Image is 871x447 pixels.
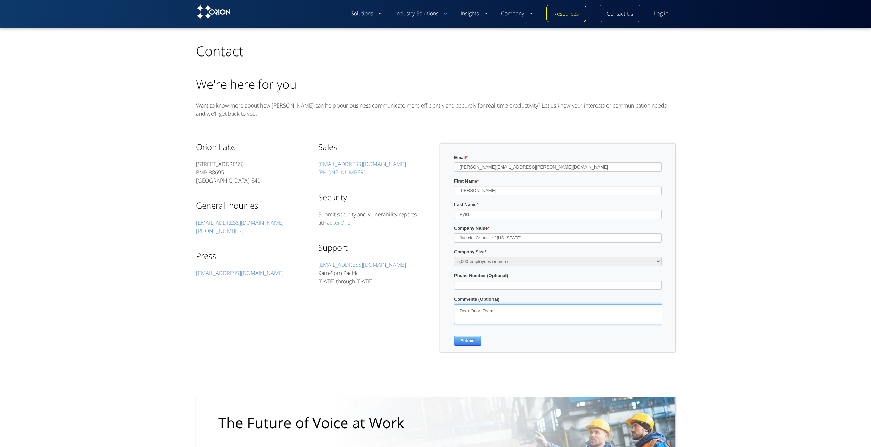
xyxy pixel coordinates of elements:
[318,261,430,285] p: 9am-5pm Pacific [DATE] through [DATE]
[654,10,668,18] a: Log in
[318,160,406,168] a: [EMAIL_ADDRESS][DOMAIN_NAME]
[351,10,382,18] a: Solutions
[196,219,284,227] a: [EMAIL_ADDRESS][DOMAIN_NAME]
[323,219,350,227] a: HackerOne
[454,154,662,352] iframe: Form 0
[395,10,447,18] a: Industry Solutions
[318,243,430,252] h3: Support
[196,142,308,152] h3: Orion Labs
[748,368,871,447] iframe: Chat Widget
[318,142,430,152] h3: Sales
[196,251,308,261] h3: Press
[318,210,430,227] p: Submit security and vulnerability reports at .
[196,160,308,185] p: [STREET_ADDRESS] PMB 88695 [GEOGRAPHIC_DATA]-5401
[318,192,430,202] h3: Security
[196,32,243,60] h1: Contact
[218,414,428,432] h3: The Future of Voice at Work
[318,169,366,176] a: [PHONE_NUMBER]
[196,227,243,235] a: [PHONE_NUMBER]
[461,10,487,18] a: Insights
[501,10,533,18] a: Company
[553,10,579,18] a: Resources
[196,269,284,277] a: [EMAIL_ADDRESS][DOMAIN_NAME]
[318,261,406,269] a: [EMAIL_ADDRESS][DOMAIN_NAME]
[196,77,675,91] h2: We're here for you
[196,200,308,210] h3: General Inquiries
[196,101,675,118] p: Want to know more about how [PERSON_NAME] can help your business communicate more efficiently and...
[196,4,230,20] img: Orion
[607,10,633,18] a: Contact Us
